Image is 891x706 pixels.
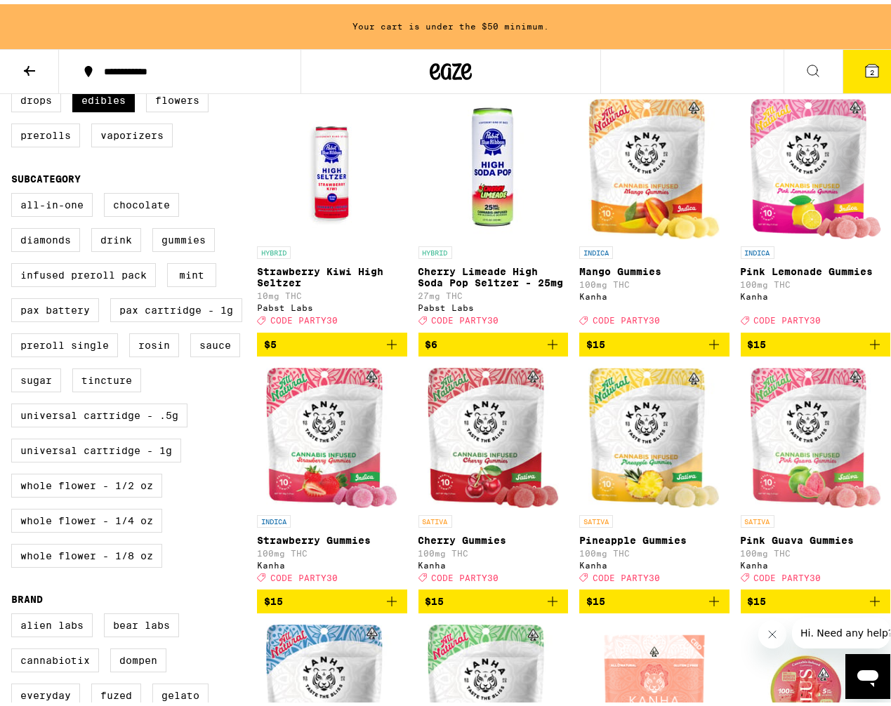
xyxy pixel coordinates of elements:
[579,511,613,524] p: SATIVA
[11,259,156,283] label: Infused Preroll Pack
[741,95,891,328] a: Open page for Pink Lemonade Gummies from Kanha
[11,609,93,633] label: Alien Labs
[870,64,874,72] span: 2
[741,557,891,566] div: Kanha
[104,189,179,213] label: Chocolate
[425,335,438,346] span: $6
[741,328,891,352] button: Add to bag
[586,592,605,603] span: $15
[257,557,407,566] div: Kanha
[11,84,61,108] label: Drops
[579,585,730,609] button: Add to bag
[593,569,660,578] span: CODE PARTY30
[257,531,407,542] p: Strawberry Gummies
[418,557,569,566] div: Kanha
[110,294,242,318] label: PAX Cartridge - 1g
[264,592,283,603] span: $15
[129,329,179,353] label: Rosin
[586,335,605,346] span: $15
[750,364,881,504] img: Kanha - Pink Guava Gummies
[579,531,730,542] p: Pineapple Gummies
[432,312,499,321] span: CODE PARTY30
[11,469,162,493] label: Whole Flower - 1/2 oz
[257,262,407,284] p: Strawberry Kiwi High Seltzer
[579,276,730,285] p: 100mg THC
[579,262,730,273] p: Mango Gummies
[418,242,452,255] p: HYBRID
[11,364,61,388] label: Sugar
[8,10,101,21] span: Hi. Need any help?
[257,299,407,308] div: Pabst Labs
[257,364,407,585] a: Open page for Strawberry Gummies from Kanha
[418,287,569,296] p: 27mg THC
[167,259,216,283] label: Mint
[428,364,559,504] img: Kanha - Cherry Gummies
[264,335,277,346] span: $5
[257,585,407,609] button: Add to bag
[11,189,93,213] label: All-In-One
[257,511,291,524] p: INDICA
[758,616,786,644] iframe: Close message
[741,545,891,554] p: 100mg THC
[11,169,81,180] legend: Subcategory
[91,224,141,248] label: Drink
[579,557,730,566] div: Kanha
[418,585,569,609] button: Add to bag
[418,299,569,308] div: Pabst Labs
[418,262,569,284] p: Cherry Limeade High Soda Pop Seltzer - 25mg
[418,545,569,554] p: 100mg THC
[432,569,499,578] span: CODE PARTY30
[152,679,209,703] label: Gelato
[190,329,240,353] label: Sauce
[11,590,43,601] legend: Brand
[266,364,397,504] img: Kanha - Strawberry Gummies
[418,364,569,585] a: Open page for Cherry Gummies from Kanha
[11,329,118,353] label: Preroll Single
[11,540,162,564] label: Whole Flower - 1/8 oz
[11,505,162,528] label: Whole Flower - 1/4 oz
[270,569,338,578] span: CODE PARTY30
[579,95,730,328] a: Open page for Mango Gummies from Kanha
[11,679,80,703] label: Everyday
[741,511,774,524] p: SATIVA
[72,84,135,108] label: Edibles
[152,224,215,248] label: Gummies
[257,242,291,255] p: HYBRID
[91,679,141,703] label: Fuzed
[741,364,891,585] a: Open page for Pink Guava Gummies from Kanha
[423,95,563,235] img: Pabst Labs - Cherry Limeade High Soda Pop Seltzer - 25mg
[579,545,730,554] p: 100mg THC
[11,294,99,318] label: PAX Battery
[579,288,730,297] div: Kanha
[845,650,890,695] iframe: Button to launch messaging window
[418,531,569,542] p: Cherry Gummies
[741,276,891,285] p: 100mg THC
[110,644,166,668] label: Dompen
[11,644,99,668] label: Cannabiotix
[425,592,444,603] span: $15
[750,95,881,235] img: Kanha - Pink Lemonade Gummies
[792,613,890,644] iframe: Message from company
[579,328,730,352] button: Add to bag
[91,119,173,143] label: Vaporizers
[72,364,141,388] label: Tincture
[588,95,720,235] img: Kanha - Mango Gummies
[257,287,407,296] p: 10mg THC
[11,119,80,143] label: Prerolls
[418,95,569,328] a: Open page for Cherry Limeade High Soda Pop Seltzer - 25mg from Pabst Labs
[579,242,613,255] p: INDICA
[262,95,402,235] img: Pabst Labs - Strawberry Kiwi High Seltzer
[741,262,891,273] p: Pink Lemonade Gummies
[741,585,891,609] button: Add to bag
[593,312,660,321] span: CODE PARTY30
[748,592,767,603] span: $15
[11,399,187,423] label: Universal Cartridge - .5g
[257,328,407,352] button: Add to bag
[11,434,181,458] label: Universal Cartridge - 1g
[579,364,730,585] a: Open page for Pineapple Gummies from Kanha
[270,312,338,321] span: CODE PARTY30
[741,242,774,255] p: INDICA
[418,328,569,352] button: Add to bag
[146,84,209,108] label: Flowers
[741,288,891,297] div: Kanha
